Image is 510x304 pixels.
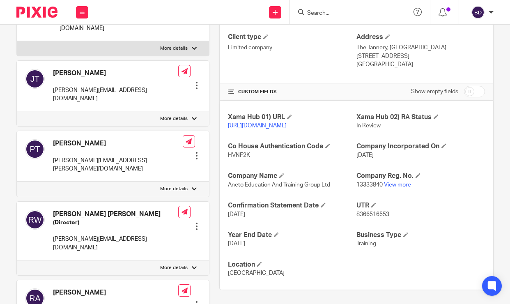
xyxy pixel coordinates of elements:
[228,260,356,269] h4: Location
[53,235,178,252] p: [PERSON_NAME][EMAIL_ADDRESS][DOMAIN_NAME]
[228,152,250,158] span: HVNF2K
[228,201,356,210] h4: Confirmation Statement Date
[228,231,356,240] h4: Year End Date
[53,219,178,227] h5: (Director)
[53,69,178,78] h4: [PERSON_NAME]
[228,270,285,276] span: [GEOGRAPHIC_DATA]
[228,113,356,122] h4: Xama Hub 01) URL
[306,10,380,17] input: Search
[228,142,356,151] h4: Co House Authentication Code
[25,210,45,230] img: svg%3E
[356,52,485,60] p: [STREET_ADDRESS]
[228,212,245,217] span: [DATE]
[356,123,381,129] span: In Review
[384,182,411,188] a: View more
[228,172,356,180] h4: Company Name
[160,45,188,52] p: More details
[356,33,485,41] h4: Address
[53,157,183,173] p: [PERSON_NAME][EMAIL_ADDRESS][PERSON_NAME][DOMAIN_NAME]
[356,172,485,180] h4: Company Reg. No.
[53,210,178,219] h4: [PERSON_NAME] [PERSON_NAME]
[356,231,485,240] h4: Business Type
[356,182,383,188] span: 13333840
[228,182,330,188] span: Aneto Education And Training Group Ltd
[411,88,458,96] label: Show empty fields
[160,265,188,271] p: More details
[356,212,389,217] span: 8366516553
[53,288,178,297] h4: [PERSON_NAME]
[228,33,356,41] h4: Client type
[228,123,287,129] a: [URL][DOMAIN_NAME]
[53,139,183,148] h4: [PERSON_NAME]
[25,69,45,89] img: svg%3E
[53,86,178,103] p: [PERSON_NAME][EMAIL_ADDRESS][DOMAIN_NAME]
[356,113,485,122] h4: Xama Hub 02) RA Status
[228,89,356,95] h4: CUSTOM FIELDS
[25,139,45,159] img: svg%3E
[160,115,188,122] p: More details
[356,44,485,52] p: The Tannery, [GEOGRAPHIC_DATA]
[356,152,374,158] span: [DATE]
[356,201,485,210] h4: UTR
[228,241,245,246] span: [DATE]
[356,241,376,246] span: Training
[356,60,485,69] p: [GEOGRAPHIC_DATA]
[16,7,57,18] img: Pixie
[471,6,485,19] img: svg%3E
[160,186,188,192] p: More details
[228,44,356,52] p: Limited company
[356,142,485,151] h4: Company Incorporated On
